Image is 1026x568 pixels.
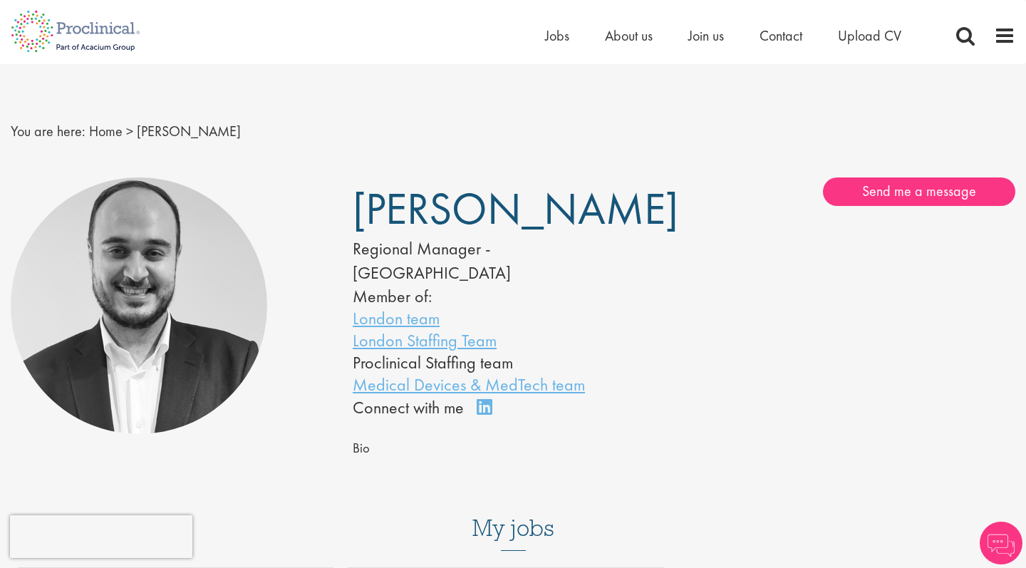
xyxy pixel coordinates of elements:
label: Member of: [353,285,432,307]
a: breadcrumb link [89,122,123,140]
a: Join us [688,26,724,45]
img: Chatbot [980,522,1022,564]
a: London Staffing Team [353,329,497,351]
a: Send me a message [823,177,1015,206]
div: Regional Manager - [GEOGRAPHIC_DATA] [353,237,641,286]
a: London team [353,307,440,329]
span: [PERSON_NAME] [353,180,678,237]
a: Upload CV [838,26,901,45]
span: You are here: [11,122,85,140]
a: About us [605,26,653,45]
span: > [126,122,133,140]
iframe: reCAPTCHA [10,515,192,558]
span: Bio [353,440,370,457]
li: Proclinical Staffing team [353,351,641,373]
img: Aitor Melia [11,177,267,434]
a: Jobs [545,26,569,45]
a: Medical Devices & MedTech team [353,373,585,396]
a: Contact [760,26,802,45]
h3: My jobs [11,516,1015,540]
span: [PERSON_NAME] [137,122,241,140]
